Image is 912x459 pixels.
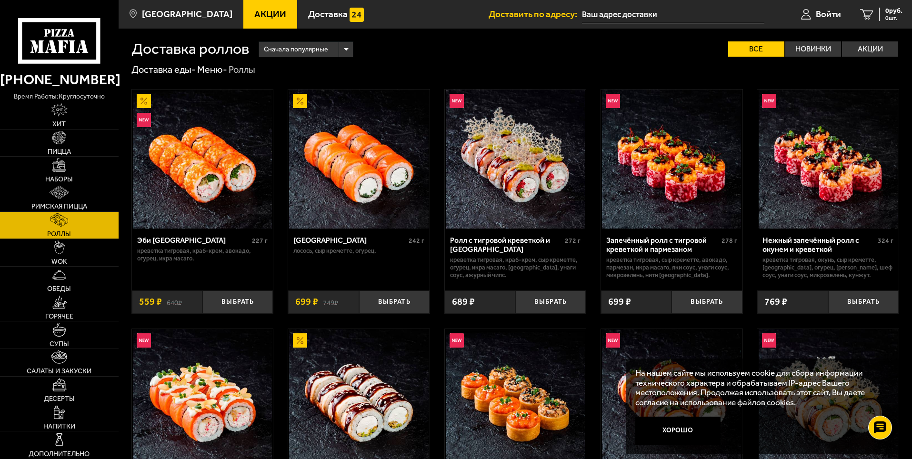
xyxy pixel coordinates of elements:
s: 640 ₽ [167,297,182,307]
a: НовинкаРолл с тигровой креветкой и Гуакамоле [445,90,586,229]
h1: Доставка роллов [131,41,249,57]
div: Нежный запечённый ролл с окунем и креветкой [762,236,875,254]
span: Роллы [47,230,71,237]
span: Римская пицца [31,203,87,210]
span: Десерты [44,395,75,402]
a: Меню- [197,64,227,75]
span: Акции [254,10,286,19]
img: Акционный [293,333,307,348]
span: Обеды [47,285,71,292]
span: WOK [51,258,67,265]
span: 0 руб. [885,8,902,14]
span: 278 г [722,237,737,245]
p: лосось, Сыр креметте, огурец. [293,247,424,255]
div: Запечённый ролл с тигровой креветкой и пармезаном [606,236,719,254]
button: Выбрать [671,290,742,314]
img: Новинка [450,333,464,348]
a: АкционныйНовинкаЭби Калифорния [132,90,273,229]
label: Все [728,41,784,57]
span: Салаты и закуски [27,368,91,374]
p: креветка тигровая, краб-крем, авокадо, огурец, икра масаго. [137,247,268,262]
img: Акционный [137,94,151,108]
span: 227 г [252,237,268,245]
button: Выбрать [828,290,899,314]
img: Новинка [450,94,464,108]
img: Филадельфия [289,90,428,229]
img: Новинка [137,333,151,348]
span: 699 ₽ [295,297,318,307]
span: 559 ₽ [139,297,162,307]
label: Новинки [785,41,842,57]
span: Горячее [45,313,73,319]
span: Хит [52,120,66,127]
img: 15daf4d41897b9f0e9f617042186c801.svg [350,8,364,22]
img: Акционный [293,94,307,108]
div: Роллы [229,64,255,76]
a: Доставка еды- [131,64,196,75]
button: Выбрать [202,290,273,314]
img: Ролл с тигровой креветкой и Гуакамоле [446,90,585,229]
span: Пицца [48,148,71,155]
a: НовинкаНежный запечённый ролл с окунем и креветкой [757,90,899,229]
p: На нашем сайте мы используем cookie для сбора информации технического характера и обрабатываем IP... [635,368,884,408]
button: Хорошо [635,417,721,445]
div: Эби [GEOGRAPHIC_DATA] [137,236,250,245]
span: Доставить по адресу: [489,10,582,19]
input: Ваш адрес доставки [582,6,764,23]
img: Нежный запечённый ролл с окунем и креветкой [759,90,898,229]
label: Акции [842,41,898,57]
img: Новинка [137,113,151,127]
img: Новинка [606,94,620,108]
a: АкционныйФиладельфия [288,90,430,229]
span: 769 ₽ [764,297,787,307]
img: Запечённый ролл с тигровой креветкой и пармезаном [602,90,741,229]
div: Ролл с тигровой креветкой и [GEOGRAPHIC_DATA] [450,236,563,254]
button: Выбрать [515,290,586,314]
span: 689 ₽ [452,297,475,307]
p: креветка тигровая, Сыр креметте, авокадо, пармезан, икра масаго, яки соус, унаги соус, микрозелен... [606,256,737,279]
span: 272 г [565,237,581,245]
span: Дополнительно [29,450,90,457]
s: 749 ₽ [323,297,338,307]
img: Новинка [762,94,776,108]
span: Сначала популярные [264,40,328,59]
p: креветка тигровая, окунь, Сыр креметте, [GEOGRAPHIC_DATA], огурец, [PERSON_NAME], шеф соус, унаги... [762,256,893,279]
span: 0 шт. [885,15,902,21]
a: НовинкаЗапечённый ролл с тигровой креветкой и пармезаном [601,90,742,229]
span: Напитки [43,423,75,429]
div: [GEOGRAPHIC_DATA] [293,236,406,245]
span: 242 г [409,237,424,245]
span: Супы [50,340,69,347]
p: креветка тигровая, краб-крем, Сыр креметте, огурец, икра масаго, [GEOGRAPHIC_DATA], унаги соус, а... [450,256,581,279]
img: Эби Калифорния [133,90,272,229]
button: Выбрать [359,290,430,314]
span: [GEOGRAPHIC_DATA] [142,10,232,19]
span: 324 г [878,237,893,245]
span: Доставка [308,10,348,19]
img: Новинка [606,333,620,348]
span: Войти [816,10,841,19]
span: 699 ₽ [608,297,631,307]
img: Новинка [762,333,776,348]
span: Наборы [45,176,73,182]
